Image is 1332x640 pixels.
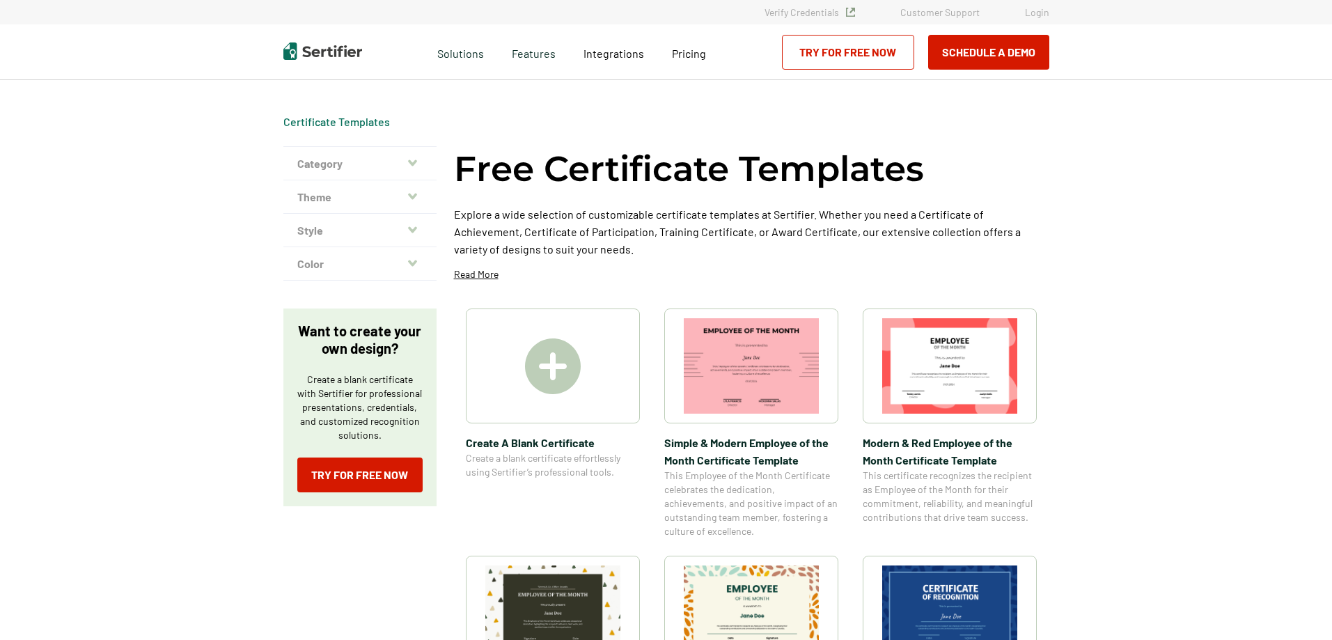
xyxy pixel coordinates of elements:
span: This certificate recognizes the recipient as Employee of the Month for their commitment, reliabil... [863,469,1037,524]
a: Integrations [583,43,644,61]
span: Solutions [437,43,484,61]
span: This Employee of the Month Certificate celebrates the dedication, achievements, and positive impa... [664,469,838,538]
button: Style [283,214,437,247]
span: Pricing [672,47,706,60]
a: Certificate Templates [283,115,390,128]
h1: Free Certificate Templates [454,146,924,192]
a: Login [1025,6,1049,18]
img: Sertifier | Digital Credentialing Platform [283,42,362,60]
img: Simple & Modern Employee of the Month Certificate Template [684,318,819,414]
a: Modern & Red Employee of the Month Certificate TemplateModern & Red Employee of the Month Certifi... [863,309,1037,538]
a: Try for Free Now [297,458,423,492]
span: Create A Blank Certificate [466,434,640,451]
button: Theme [283,180,437,214]
div: Breadcrumb [283,115,390,129]
p: Read More [454,267,499,281]
a: Try for Free Now [782,35,914,70]
button: Category [283,147,437,180]
p: Create a blank certificate with Sertifier for professional presentations, credentials, and custom... [297,373,423,442]
img: Create A Blank Certificate [525,338,581,394]
span: Features [512,43,556,61]
span: Simple & Modern Employee of the Month Certificate Template [664,434,838,469]
p: Explore a wide selection of customizable certificate templates at Sertifier. Whether you need a C... [454,205,1049,258]
p: Want to create your own design? [297,322,423,357]
img: Verified [846,8,855,17]
button: Color [283,247,437,281]
a: Verify Credentials [765,6,855,18]
span: Integrations [583,47,644,60]
img: Modern & Red Employee of the Month Certificate Template [882,318,1017,414]
span: Create a blank certificate effortlessly using Sertifier’s professional tools. [466,451,640,479]
a: Customer Support [900,6,980,18]
span: Modern & Red Employee of the Month Certificate Template [863,434,1037,469]
a: Pricing [672,43,706,61]
a: Simple & Modern Employee of the Month Certificate TemplateSimple & Modern Employee of the Month C... [664,309,838,538]
span: Certificate Templates [283,115,390,129]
